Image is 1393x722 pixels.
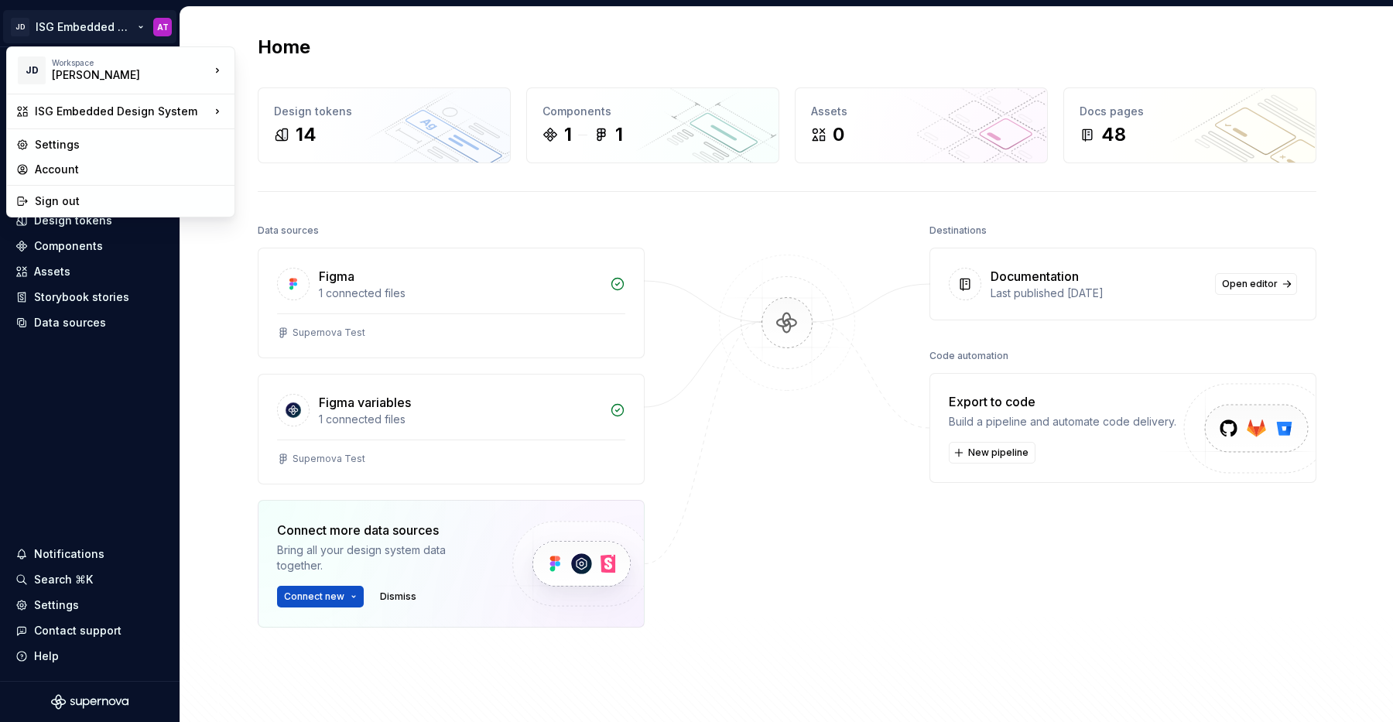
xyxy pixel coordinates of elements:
div: [PERSON_NAME] [52,67,183,83]
div: ISG Embedded Design System [35,104,210,119]
div: Workspace [52,58,210,67]
div: Account [35,162,225,177]
div: Settings [35,137,225,152]
div: JD [18,56,46,84]
div: Sign out [35,193,225,209]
